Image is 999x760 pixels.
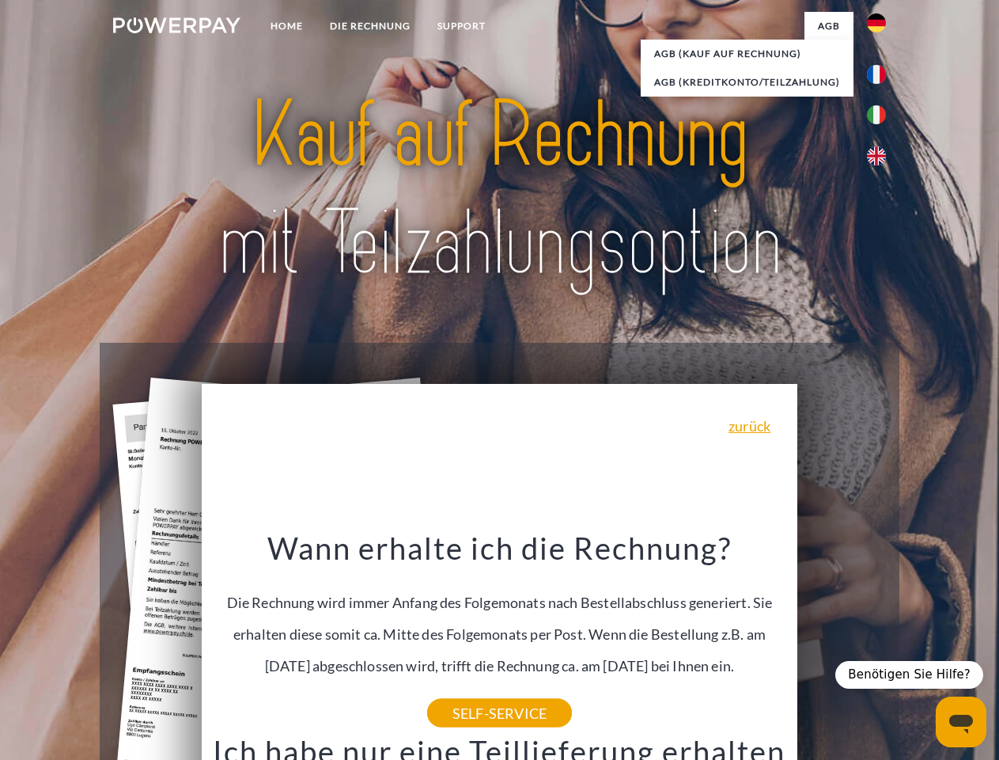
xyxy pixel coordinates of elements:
[151,76,848,303] img: title-powerpay_de.svg
[113,17,240,33] img: logo-powerpay-white.svg
[867,65,886,84] img: fr
[211,529,789,713] div: Die Rechnung wird immer Anfang des Folgemonats nach Bestellabschluss generiert. Sie erhalten dies...
[835,661,983,689] div: Benötigen Sie Hilfe?
[427,699,572,728] a: SELF-SERVICE
[867,13,886,32] img: de
[867,105,886,124] img: it
[257,12,316,40] a: Home
[641,40,853,68] a: AGB (Kauf auf Rechnung)
[728,419,770,433] a: zurück
[424,12,499,40] a: SUPPORT
[804,12,853,40] a: agb
[936,697,986,747] iframe: Schaltfläche zum Öffnen des Messaging-Fensters; Konversation läuft
[211,529,789,567] h3: Wann erhalte ich die Rechnung?
[867,146,886,165] img: en
[641,68,853,97] a: AGB (Kreditkonto/Teilzahlung)
[316,12,424,40] a: DIE RECHNUNG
